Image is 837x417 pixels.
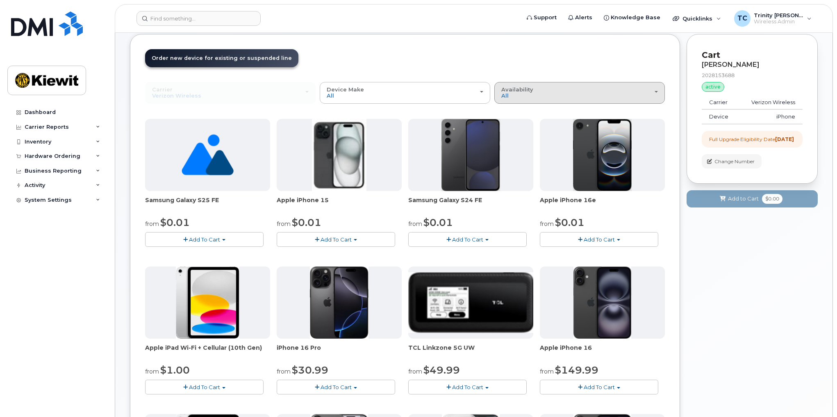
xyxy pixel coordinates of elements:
[584,384,615,390] span: Add To Cart
[540,344,665,360] div: Apple iPhone 16
[739,109,803,124] td: iPhone
[189,384,220,390] span: Add To Cart
[540,380,658,394] button: Add To Cart
[277,232,395,246] button: Add To Cart
[575,14,592,22] span: Alerts
[687,190,818,207] button: Add to Cart $0.00
[176,267,239,339] img: ipad10thgen.png
[327,92,334,99] span: All
[441,119,500,191] img: s24FE.jpg
[423,364,460,376] span: $49.99
[494,82,665,103] button: Availability All
[310,267,368,339] img: iphone_16_pro.png
[277,220,291,228] small: from
[327,86,364,93] span: Device Make
[312,119,366,191] img: iphone15.jpg
[292,364,328,376] span: $30.99
[754,18,803,25] span: Wireless Admin
[775,136,794,142] strong: [DATE]
[555,216,585,228] span: $0.01
[728,10,817,27] div: Trinity Corcoran
[145,196,270,212] div: Samsung Galaxy S25 FE
[540,368,554,375] small: from
[423,216,453,228] span: $0.01
[182,119,234,191] img: no_image_found-2caef05468ed5679b831cfe6fc140e25e0c280774317ffc20a367ab7fd17291e.png
[709,136,794,143] div: Full Upgrade Eligibility Date
[408,380,527,394] button: Add To Cart
[534,14,557,22] span: Support
[277,344,402,360] div: iPhone 16 Pro
[702,154,762,169] button: Change Number
[540,220,554,228] small: from
[573,267,631,339] img: iphone_16_plus.png
[145,220,159,228] small: from
[408,232,527,246] button: Add To Cart
[702,61,803,68] div: [PERSON_NAME]
[277,380,395,394] button: Add To Cart
[320,82,490,103] button: Device Make All
[801,381,831,411] iframe: Messenger Launcher
[682,15,712,22] span: Quicklinks
[555,364,598,376] span: $149.99
[408,272,533,333] img: linkzone5g.png
[321,384,352,390] span: Add To Cart
[667,10,727,27] div: Quicklinks
[598,9,666,26] a: Knowledge Base
[739,95,803,110] td: Verizon Wireless
[408,344,533,360] div: TCL Linkzone 5G UW
[521,9,562,26] a: Support
[277,196,402,212] div: Apple iPhone 15
[714,158,755,165] span: Change Number
[540,196,665,212] div: Apple iPhone 16e
[737,14,747,23] span: TC
[145,232,264,246] button: Add To Cart
[540,232,658,246] button: Add To Cart
[145,380,264,394] button: Add To Cart
[754,12,803,18] span: Trinity [PERSON_NAME]
[152,55,292,61] span: Order new device for existing or suspended line
[702,82,724,92] div: active
[160,364,190,376] span: $1.00
[702,72,803,79] div: 2028153688
[702,95,739,110] td: Carrier
[501,92,509,99] span: All
[408,220,422,228] small: from
[762,194,782,204] span: $0.00
[189,236,220,243] span: Add To Cart
[408,196,533,212] div: Samsung Galaxy S24 FE
[611,14,660,22] span: Knowledge Base
[160,216,190,228] span: $0.01
[321,236,352,243] span: Add To Cart
[145,344,270,360] div: Apple iPad Wi-Fi + Cellular (10th Gen)
[584,236,615,243] span: Add To Cart
[452,236,483,243] span: Add To Cart
[573,119,632,191] img: iphone16e.png
[452,384,483,390] span: Add To Cart
[702,109,739,124] td: Device
[562,9,598,26] a: Alerts
[145,368,159,375] small: from
[136,11,261,26] input: Find something...
[408,368,422,375] small: from
[501,86,533,93] span: Availability
[292,216,321,228] span: $0.01
[277,368,291,375] small: from
[728,195,759,203] span: Add to Cart
[702,49,803,61] p: Cart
